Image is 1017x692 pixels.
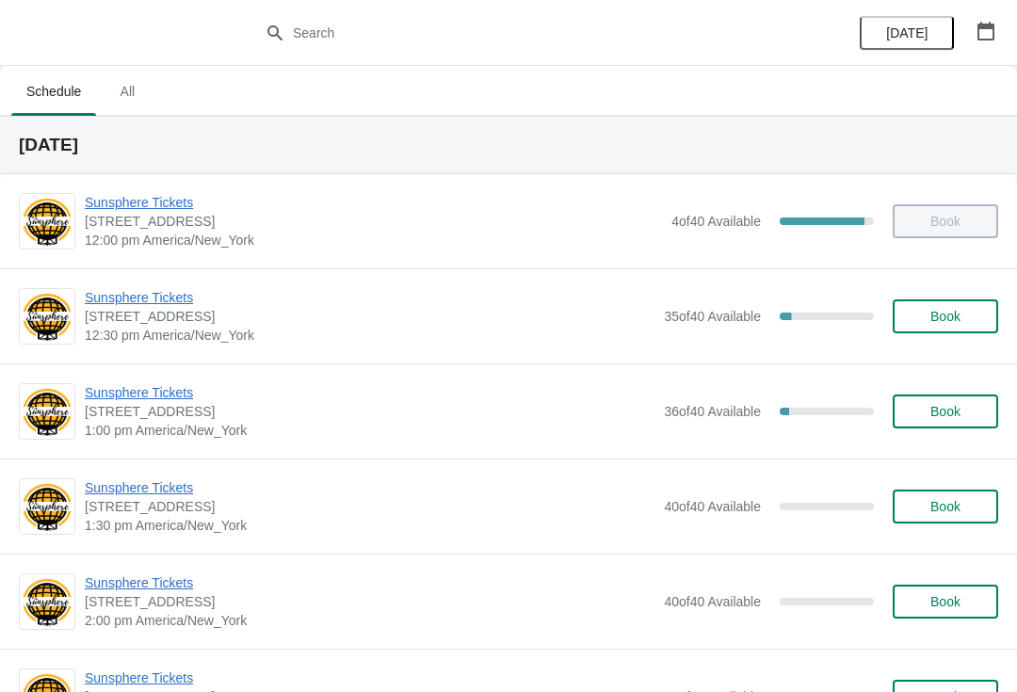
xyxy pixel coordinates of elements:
span: 12:30 pm America/New_York [85,326,654,345]
span: Sunsphere Tickets [85,383,654,402]
span: All [104,74,151,108]
button: Book [893,490,998,523]
button: Book [893,394,998,428]
button: Book [893,585,998,619]
span: 2:00 pm America/New_York [85,611,654,630]
span: [STREET_ADDRESS] [85,497,654,516]
img: Sunsphere Tickets | 810 Clinch Avenue, Knoxville, TN, USA | 1:00 pm America/New_York [20,386,74,438]
span: [STREET_ADDRESS] [85,402,654,421]
img: Sunsphere Tickets | 810 Clinch Avenue, Knoxville, TN, USA | 1:30 pm America/New_York [20,481,74,533]
span: 4 of 40 Available [671,214,761,229]
span: [STREET_ADDRESS] [85,212,662,231]
span: [STREET_ADDRESS] [85,307,654,326]
span: Sunsphere Tickets [85,668,654,687]
span: Schedule [11,74,96,108]
img: Sunsphere Tickets | 810 Clinch Avenue, Knoxville, TN, USA | 12:30 pm America/New_York [20,291,74,343]
span: 12:00 pm America/New_York [85,231,662,249]
button: Book [893,299,998,333]
span: 36 of 40 Available [664,404,761,419]
span: [STREET_ADDRESS] [85,592,654,611]
span: Sunsphere Tickets [85,478,654,497]
img: Sunsphere Tickets | 810 Clinch Avenue, Knoxville, TN, USA | 12:00 pm America/New_York [20,196,74,248]
img: Sunsphere Tickets | 810 Clinch Avenue, Knoxville, TN, USA | 2:00 pm America/New_York [20,576,74,628]
button: [DATE] [860,16,954,50]
span: 40 of 40 Available [664,499,761,514]
input: Search [292,16,763,50]
span: Sunsphere Tickets [85,573,654,592]
span: 1:00 pm America/New_York [85,421,654,440]
span: [DATE] [886,25,928,40]
h2: [DATE] [19,136,998,154]
span: Sunsphere Tickets [85,193,662,212]
span: 40 of 40 Available [664,594,761,609]
span: Sunsphere Tickets [85,288,654,307]
span: Book [930,404,960,419]
span: 35 of 40 Available [664,309,761,324]
span: Book [930,499,960,514]
span: Book [930,594,960,609]
span: 1:30 pm America/New_York [85,516,654,535]
span: Book [930,309,960,324]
